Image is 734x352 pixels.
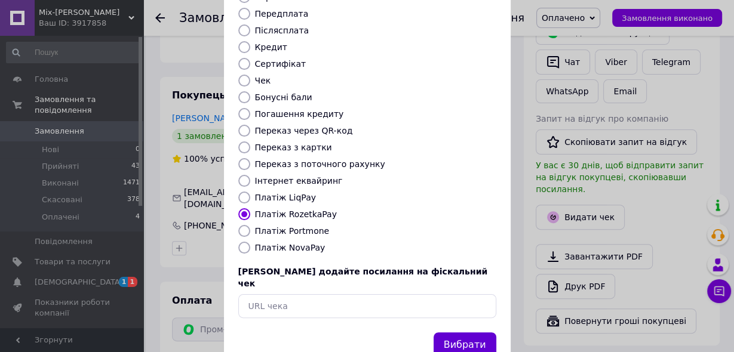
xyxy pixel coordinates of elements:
label: Переказ з картки [255,143,332,152]
label: Сертифікат [255,59,306,69]
label: Бонусні бали [255,92,312,102]
label: Післясплата [255,26,309,35]
span: [PERSON_NAME] додайте посилання на фіскальний чек [238,267,488,288]
label: Переказ з поточного рахунку [255,159,385,169]
label: Платіж NovaPay [255,243,325,252]
label: Інтернет еквайринг [255,176,343,186]
label: Переказ через QR-код [255,126,353,135]
label: Платіж RozetkaPay [255,209,337,219]
label: Кредит [255,42,287,52]
label: Платіж LiqPay [255,193,316,202]
label: Чек [255,76,271,85]
label: Платіж Portmone [255,226,330,236]
label: Передплата [255,9,309,18]
input: URL чека [238,294,496,318]
label: Погашення кредиту [255,109,344,119]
